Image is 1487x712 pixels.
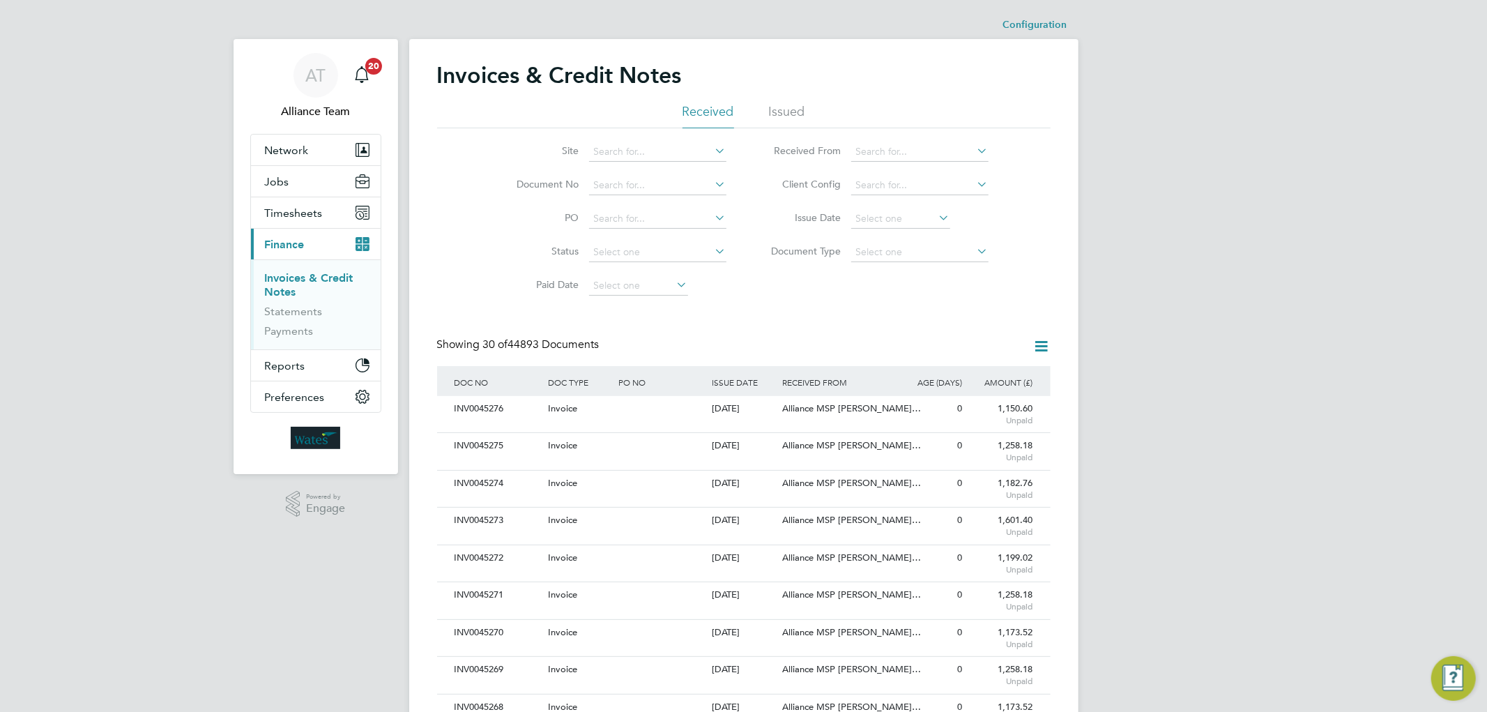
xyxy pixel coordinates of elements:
h2: Invoices & Credit Notes [437,61,682,89]
span: Invoice [548,663,577,675]
span: Alliance MSP [PERSON_NAME]… [782,589,921,600]
input: Search for... [589,209,726,229]
a: Invoices & Credit Notes [265,271,353,298]
span: Unpaid [970,639,1033,650]
div: Finance [251,259,381,349]
div: [DATE] [708,545,779,571]
input: Search for... [851,142,989,162]
span: Unpaid [970,564,1033,575]
label: Document No [499,178,579,190]
a: Statements [265,305,323,318]
span: Invoice [548,626,577,638]
span: Alliance MSP [PERSON_NAME]… [782,663,921,675]
span: 0 [958,663,963,675]
div: INV0045272 [451,545,544,571]
div: 1,258.18 [966,582,1037,619]
div: [DATE] [708,471,779,497]
label: Site [499,144,579,157]
label: Issue Date [761,211,841,224]
div: AGE (DAYS) [896,366,966,398]
span: 0 [958,626,963,638]
div: INV0045270 [451,620,544,646]
span: 44893 Documents [483,338,600,351]
div: 1,173.52 [966,620,1037,656]
div: DOC TYPE [544,366,615,398]
a: ATAlliance Team [250,53,381,120]
button: Timesheets [251,197,381,228]
div: INV0045274 [451,471,544,497]
div: AMOUNT (£) [966,366,1037,398]
label: PO [499,211,579,224]
span: Unpaid [970,601,1033,612]
div: [DATE] [708,582,779,608]
span: AT [305,66,326,84]
button: Jobs [251,166,381,197]
span: Unpaid [970,452,1033,463]
span: Engage [306,503,345,515]
div: [DATE] [708,508,779,533]
span: 0 [958,477,963,489]
a: Payments [265,324,314,338]
span: Alliance MSP [PERSON_NAME]… [782,477,921,489]
span: Invoice [548,589,577,600]
div: [DATE] [708,657,779,683]
label: Received From [761,144,841,157]
span: Timesheets [265,206,323,220]
span: 0 [958,514,963,526]
span: Invoice [548,439,577,451]
span: Unpaid [970,676,1033,687]
label: Status [499,245,579,257]
li: Received [683,103,734,128]
div: [DATE] [708,620,779,646]
span: 0 [958,402,963,414]
span: Unpaid [970,490,1033,501]
span: Alliance MSP [PERSON_NAME]… [782,626,921,638]
span: Reports [265,359,305,372]
div: 1,199.02 [966,545,1037,582]
span: Alliance MSP [PERSON_NAME]… [782,552,921,563]
input: Select one [851,243,989,262]
span: Alliance MSP [PERSON_NAME]… [782,402,921,414]
span: 20 [365,58,382,75]
div: [DATE] [708,396,779,422]
span: Invoice [548,402,577,414]
input: Select one [851,209,950,229]
li: Issued [769,103,805,128]
div: [DATE] [708,433,779,459]
span: Alliance MSP [PERSON_NAME]… [782,439,921,451]
div: INV0045273 [451,508,544,533]
div: RECEIVED FROM [779,366,896,398]
a: 20 [348,53,376,98]
input: Select one [589,243,726,262]
div: INV0045275 [451,433,544,459]
div: 1,182.76 [966,471,1037,507]
nav: Main navigation [234,39,398,474]
span: Preferences [265,391,325,404]
label: Paid Date [499,278,579,291]
div: INV0045271 [451,582,544,608]
a: Go to home page [250,427,381,449]
li: Configuration [1003,11,1067,39]
span: Unpaid [970,527,1033,538]
button: Engage Resource Center [1431,656,1476,701]
span: Powered by [306,491,345,503]
div: PO NO [615,366,708,398]
input: Select one [589,276,688,296]
span: 30 of [483,338,508,351]
input: Search for... [589,176,726,195]
button: Finance [251,229,381,259]
span: Invoice [548,514,577,526]
span: Finance [265,238,305,251]
div: 1,258.18 [966,433,1037,469]
span: 0 [958,439,963,451]
div: INV0045276 [451,396,544,422]
div: ISSUE DATE [708,366,779,398]
span: 0 [958,589,963,600]
div: DOC NO [451,366,544,398]
span: Alliance MSP [PERSON_NAME]… [782,514,921,526]
label: Client Config [761,178,841,190]
button: Preferences [251,381,381,412]
input: Search for... [589,142,726,162]
span: Alliance Team [250,103,381,120]
span: Unpaid [970,415,1033,426]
